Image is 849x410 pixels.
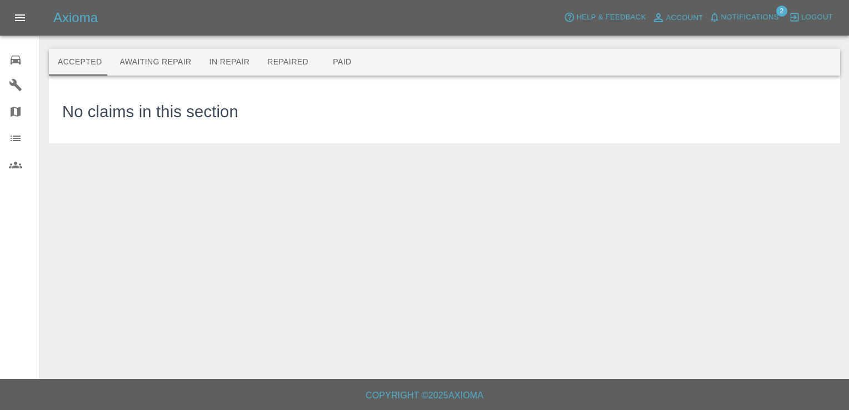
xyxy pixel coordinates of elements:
span: 2 [776,6,787,17]
button: Paid [317,49,367,76]
button: Logout [786,9,836,26]
button: Open drawer [7,4,33,31]
h6: Copyright © 2025 Axioma [9,388,840,403]
button: Notifications [706,9,782,26]
a: Account [649,9,706,27]
span: Help & Feedback [576,11,646,24]
button: Awaiting Repair [111,49,200,76]
button: Help & Feedback [561,9,648,26]
span: Logout [801,11,833,24]
span: Notifications [721,11,779,24]
button: Repaired [258,49,317,76]
button: Accepted [49,49,111,76]
h5: Axioma [53,9,98,27]
span: Account [666,12,703,24]
button: In Repair [201,49,259,76]
h3: No claims in this section [62,100,238,124]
